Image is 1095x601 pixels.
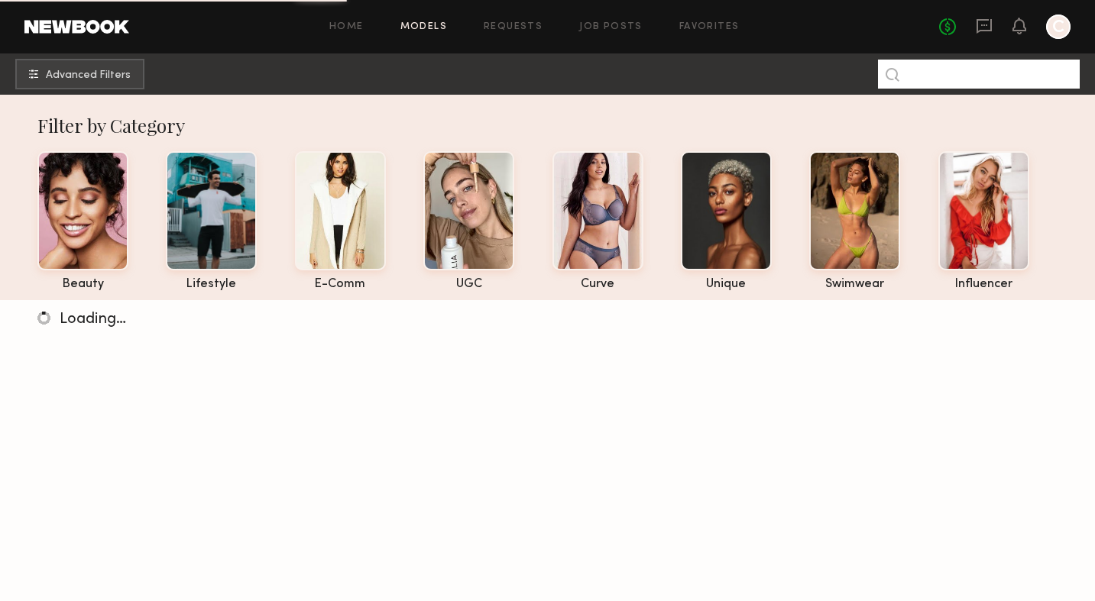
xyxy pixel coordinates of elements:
button: Advanced Filters [15,59,144,89]
a: Job Posts [579,22,643,32]
div: beauty [37,278,128,291]
div: curve [552,278,643,291]
span: Loading… [60,312,126,327]
a: Models [400,22,447,32]
a: Requests [484,22,543,32]
a: C [1046,15,1071,39]
div: UGC [423,278,514,291]
div: swimwear [809,278,900,291]
div: Filter by Category [37,113,1073,137]
div: unique [681,278,772,291]
div: influencer [938,278,1029,291]
div: e-comm [295,278,386,291]
a: Favorites [679,22,740,32]
span: Advanced Filters [46,70,131,81]
a: Home [329,22,364,32]
div: lifestyle [166,278,257,291]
